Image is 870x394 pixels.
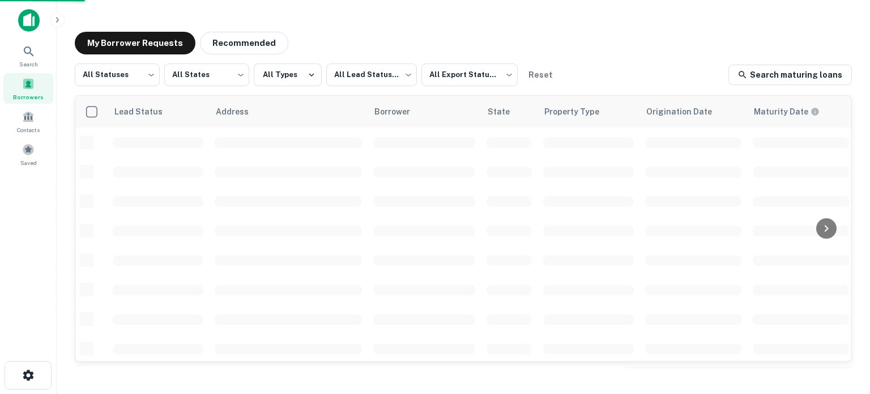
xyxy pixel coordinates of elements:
a: Search maturing loans [728,65,852,85]
a: Saved [3,139,53,170]
div: All Lead Statuses [326,60,417,90]
a: Contacts [3,106,53,137]
span: Search [19,60,38,69]
th: Property Type [538,96,639,128]
button: Recommended [200,32,288,54]
th: State [481,96,538,128]
div: All Statuses [75,60,160,90]
span: Property Type [544,105,614,118]
span: Saved [20,158,37,167]
span: Borrowers [13,92,44,101]
a: Borrowers [3,73,53,104]
th: Borrower [368,96,481,128]
span: Origination Date [646,105,727,118]
th: Origination Date [639,96,747,128]
button: My Borrower Requests [75,32,195,54]
div: All States [164,60,249,90]
iframe: Chat Widget [813,303,870,358]
span: Contacts [17,125,40,134]
img: capitalize-icon.png [18,9,40,32]
th: Address [209,96,368,128]
span: Borrower [374,105,425,118]
div: All Export Statuses [421,60,518,90]
button: All Types [254,63,322,86]
div: Maturity dates displayed may be estimated. Please contact the lender for the most accurate maturi... [754,105,820,118]
th: Lead Status [107,96,209,128]
h6: Maturity Date [754,105,808,118]
span: Maturity dates displayed may be estimated. Please contact the lender for the most accurate maturi... [754,105,834,118]
th: Maturity dates displayed may be estimated. Please contact the lender for the most accurate maturi... [747,96,855,128]
span: Address [216,105,263,118]
a: Search [3,40,53,71]
button: Reset [522,63,558,86]
span: State [488,105,524,118]
span: Lead Status [114,105,177,118]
